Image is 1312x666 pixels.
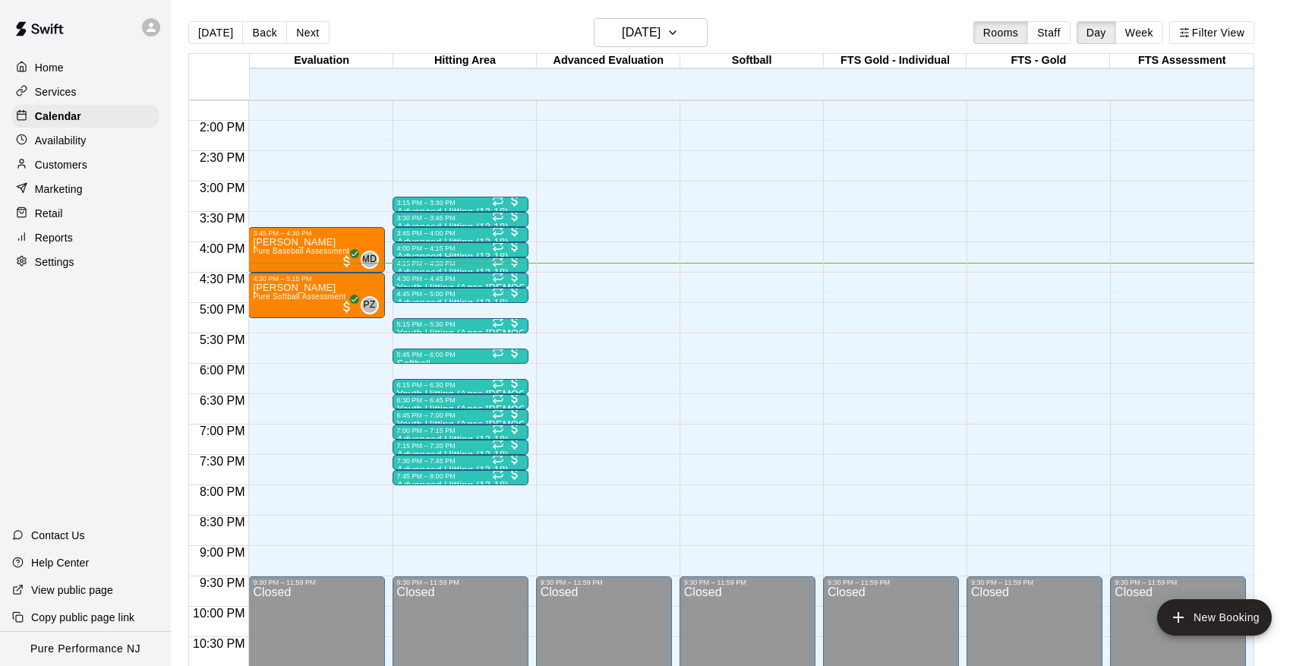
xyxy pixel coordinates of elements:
[397,412,524,419] div: 6:45 PM – 7:00 PM
[492,286,504,298] span: Recurring event
[507,208,522,223] span: All customers have paid
[828,579,954,586] div: 9:30 PM – 11:59 PM
[507,193,522,208] span: All customers have paid
[253,579,380,586] div: 9:30 PM – 11:59 PM
[12,153,159,176] div: Customers
[30,641,140,657] p: Pure Performance NJ
[397,579,524,586] div: 9:30 PM – 11:59 PM
[196,576,249,589] span: 9:30 PM
[397,472,524,480] div: 7:45 PM – 8:00 PM
[1157,599,1272,636] button: add
[397,290,524,298] div: 4:45 PM – 5:00 PM
[1077,21,1116,44] button: Day
[973,21,1028,44] button: Rooms
[397,396,524,404] div: 6:30 PM – 6:45 PM
[242,21,287,44] button: Back
[507,375,522,390] span: All customers have paid
[189,607,248,620] span: 10:00 PM
[680,54,824,68] div: Softball
[35,206,63,221] p: Retail
[507,451,522,466] span: All customers have paid
[31,610,134,625] p: Copy public page link
[971,579,1098,586] div: 9:30 PM – 11:59 PM
[492,225,504,237] span: Recurring event
[12,80,159,103] a: Services
[393,288,528,303] div: 4:45 PM – 5:00 PM: Advanced Hitting (13-18)
[393,379,528,394] div: 6:15 PM – 6:30 PM: Youth Hitting (Ages 9-12)
[397,381,524,389] div: 6:15 PM – 6:30 PM
[35,157,87,172] p: Customers
[397,442,524,450] div: 7:15 PM – 7:30 PM
[492,210,504,222] span: Recurring event
[507,466,522,481] span: All customers have paid
[196,485,249,498] span: 8:00 PM
[12,129,159,152] a: Availability
[507,390,522,406] span: All customers have paid
[393,242,528,257] div: 4:00 PM – 4:15 PM: Advanced Hitting (13-18)
[35,181,83,197] p: Marketing
[35,254,74,270] p: Settings
[1115,579,1241,586] div: 9:30 PM – 11:59 PM
[250,54,393,68] div: Evaluation
[507,223,522,238] span: All customers have paid
[541,579,667,586] div: 9:30 PM – 11:59 PM
[393,455,528,470] div: 7:30 PM – 7:45 PM: Advanced Hitting (13-18)
[12,251,159,273] a: Settings
[12,226,159,249] a: Reports
[35,109,81,124] p: Calendar
[188,21,243,44] button: [DATE]
[397,260,524,267] div: 4:15 PM – 4:30 PM
[364,298,376,313] span: PZ
[537,54,680,68] div: Advanced Evaluation
[393,54,537,68] div: Hitting Area
[248,273,384,318] div: 4:30 PM – 5:15 PM: Pure Softball Assessment
[393,273,528,288] div: 4:30 PM – 4:45 PM: Youth Hitting (Ages 9-12)
[1115,21,1163,44] button: Week
[397,245,524,252] div: 4:00 PM – 4:15 PM
[12,56,159,79] div: Home
[492,240,504,252] span: Recurring event
[196,121,249,134] span: 2:00 PM
[12,178,159,200] a: Marketing
[196,455,249,468] span: 7:30 PM
[367,296,379,314] span: Pete Zoccolillo
[393,394,528,409] div: 6:30 PM – 6:45 PM: Youth Hitting (Ages 9-12)
[253,247,349,255] span: Pure Baseball Assessment
[492,255,504,267] span: Recurring event
[12,105,159,128] a: Calendar
[397,427,524,434] div: 7:00 PM – 7:15 PM
[196,364,249,377] span: 6:00 PM
[189,637,248,650] span: 10:30 PM
[393,349,528,364] div: 5:45 PM – 6:00 PM: Softball
[397,457,524,465] div: 7:30 PM – 7:45 PM
[1027,21,1071,44] button: Staff
[35,133,87,148] p: Availability
[253,292,345,301] span: Pure Softball Assessment
[492,392,504,404] span: Recurring event
[31,528,85,543] p: Contact Us
[393,212,528,227] div: 3:30 PM – 3:45 PM: Advanced Hitting (13-18)
[824,54,967,68] div: FTS Gold - Individual
[286,21,329,44] button: Next
[492,270,504,282] span: Recurring event
[35,230,73,245] p: Reports
[196,151,249,164] span: 2:30 PM
[507,406,522,421] span: All customers have paid
[362,252,377,267] span: MD
[339,254,355,269] span: All customers have paid
[492,422,504,434] span: Recurring event
[248,227,384,273] div: 3:45 PM – 4:30 PM: Antonio Dominguez
[397,275,524,282] div: 4:30 PM – 4:45 PM
[1169,21,1254,44] button: Filter View
[492,437,504,450] span: Recurring event
[196,303,249,316] span: 5:00 PM
[967,54,1110,68] div: FTS - Gold
[12,202,159,225] a: Retail
[492,407,504,419] span: Recurring event
[393,425,528,440] div: 7:00 PM – 7:15 PM: Advanced Hitting (13-18)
